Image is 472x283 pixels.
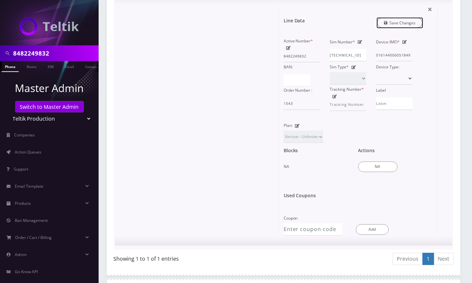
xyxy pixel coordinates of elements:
a: Save Changes [377,18,423,28]
a: Name [23,61,40,71]
h1: Used Coupons [284,193,316,199]
span: Products [15,200,31,206]
div: Showing 1 to 1 of 1 entries [113,252,279,263]
label: Order Number : [284,86,313,96]
input: Search in Company [13,47,97,59]
h1: Line Data [284,18,305,24]
span: Action Queues [15,149,41,155]
label: Coupon [284,214,298,224]
h1: Actions [358,148,375,154]
span: Go Know API [15,269,38,274]
label: Active Number [284,36,313,46]
a: Phone [2,61,19,72]
label: Label [376,86,386,96]
input: IMEI [376,49,413,61]
a: Switch to Master Admin [15,101,84,112]
label: Sim Number [330,37,355,47]
a: Next [434,253,454,265]
label: BAN: [284,62,293,72]
a: Previous [393,253,423,265]
span: × [428,4,433,14]
span: Admin [15,252,27,257]
a: SIM [44,61,57,71]
label: Sim Type [330,62,349,72]
a: Email [61,61,77,71]
label: Plan: [284,121,293,131]
input: Enter coupon code [284,224,342,236]
a: Company [82,61,104,71]
a: 1 [423,253,434,265]
span: Order / Cart / Billing [15,235,52,240]
input: Sim Number [330,49,366,61]
button: Add [356,224,389,235]
input: Tracking Number [330,99,366,111]
input: Label [376,98,413,110]
span: Email Template [15,183,43,189]
span: Ban Management [15,218,48,223]
label: Device IMEI [376,37,400,47]
div: NA [284,154,348,172]
img: Teltik Production [20,18,79,35]
span: Support [14,166,28,172]
input: Order Number [284,98,320,110]
h1: Blocks [284,148,298,154]
label: Tracking Number [330,85,364,95]
label: Device Type: [376,62,400,72]
span: Companies [14,132,35,138]
input: Active Number [284,50,320,62]
button: NA [358,162,398,172]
